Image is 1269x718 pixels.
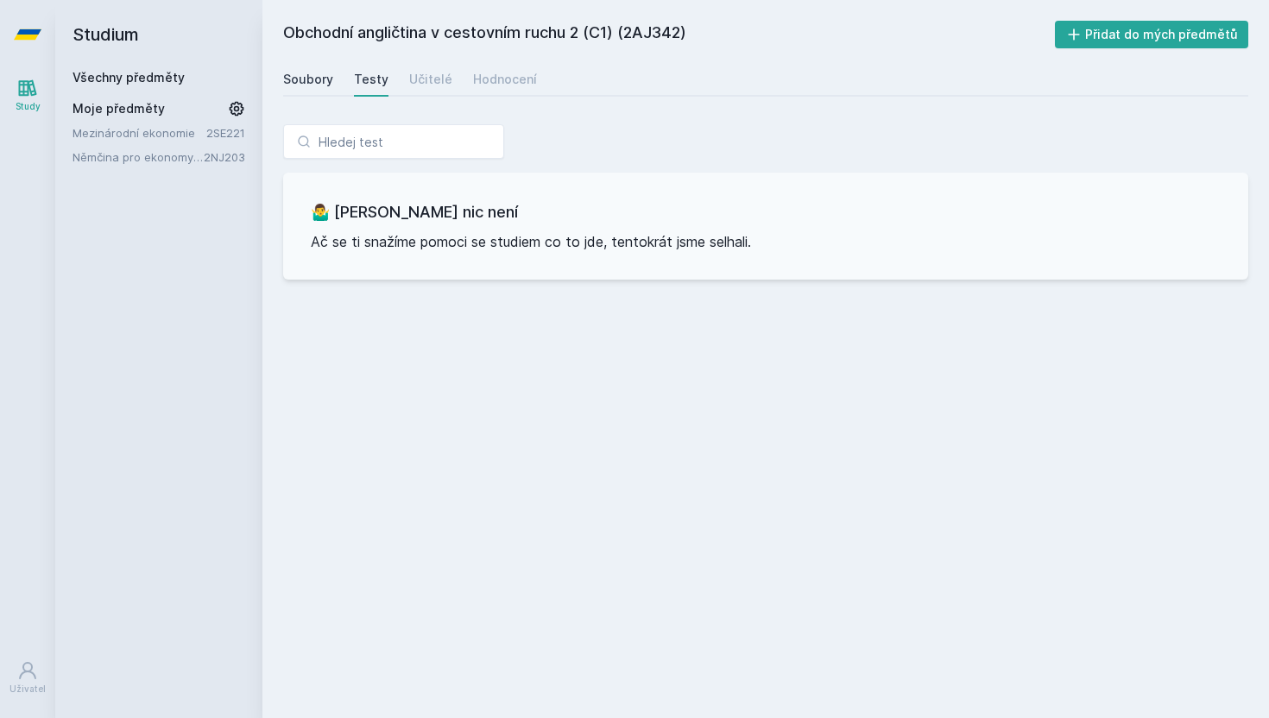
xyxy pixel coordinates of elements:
[311,200,1221,224] h3: 🤷‍♂️ [PERSON_NAME] nic není
[409,62,452,97] a: Učitelé
[473,71,537,88] div: Hodnocení
[283,21,1055,48] h2: Obchodní angličtina v cestovním ruchu 2 (C1) (2AJ342)
[354,71,388,88] div: Testy
[3,652,52,704] a: Uživatel
[73,124,206,142] a: Mezinárodní ekonomie
[16,100,41,113] div: Study
[206,126,245,140] a: 2SE221
[283,71,333,88] div: Soubory
[3,69,52,122] a: Study
[73,70,185,85] a: Všechny předměty
[473,62,537,97] a: Hodnocení
[204,150,245,164] a: 2NJ203
[283,124,504,159] input: Hledej test
[311,231,1221,252] p: Ač se ti snažíme pomoci se studiem co to jde, tentokrát jsme selhali.
[73,100,165,117] span: Moje předměty
[9,683,46,696] div: Uživatel
[354,62,388,97] a: Testy
[283,62,333,97] a: Soubory
[409,71,452,88] div: Učitelé
[73,148,204,166] a: Němčina pro ekonomy - pokročilá úroveň 3 (B1/B2)
[1055,21,1249,48] button: Přidat do mých předmětů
